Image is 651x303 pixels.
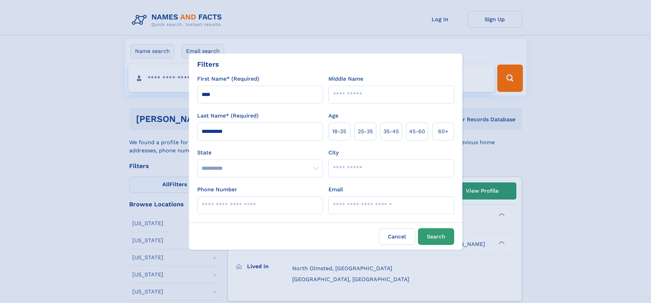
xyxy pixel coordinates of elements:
[328,149,339,157] label: City
[197,75,259,83] label: First Name* (Required)
[358,127,373,136] span: 25‑35
[418,228,454,245] button: Search
[328,185,343,194] label: Email
[328,112,338,120] label: Age
[328,75,363,83] label: Middle Name
[332,127,346,136] span: 18‑25
[197,112,259,120] label: Last Name* (Required)
[383,127,399,136] span: 35‑45
[409,127,425,136] span: 45‑60
[197,59,219,69] div: Filters
[197,185,237,194] label: Phone Number
[197,149,323,157] label: State
[379,228,415,245] label: Cancel
[438,127,448,136] span: 60+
